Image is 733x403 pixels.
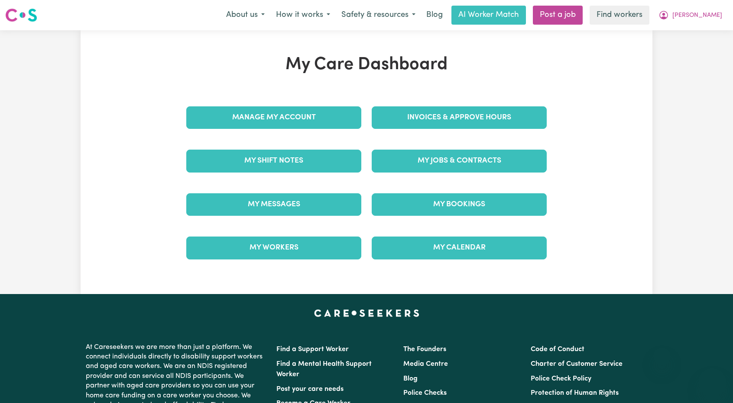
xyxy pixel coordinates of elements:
button: About us [221,6,270,24]
span: [PERSON_NAME] [672,11,722,20]
a: Blog [421,6,448,25]
a: Police Checks [403,390,447,397]
a: Police Check Policy [531,375,591,382]
a: Charter of Customer Service [531,361,623,368]
a: AI Worker Match [451,6,526,25]
button: My Account [653,6,728,24]
iframe: Button to launch messaging window [698,368,726,396]
a: Post your care needs [276,386,344,393]
a: Manage My Account [186,106,361,129]
a: Careseekers home page [314,310,419,317]
a: Find a Mental Health Support Worker [276,361,372,378]
iframe: Close message [653,348,671,365]
a: Find workers [590,6,649,25]
a: My Messages [186,193,361,216]
a: Find a Support Worker [276,346,349,353]
a: Post a job [533,6,583,25]
a: My Jobs & Contracts [372,150,547,172]
h1: My Care Dashboard [181,54,552,75]
button: Safety & resources [336,6,421,24]
a: Invoices & Approve Hours [372,106,547,129]
a: My Calendar [372,237,547,259]
a: The Founders [403,346,446,353]
a: Code of Conduct [531,346,584,353]
a: Protection of Human Rights [531,390,619,397]
a: Media Centre [403,361,448,368]
img: Careseekers logo [5,7,37,23]
a: Careseekers logo [5,5,37,25]
a: My Workers [186,237,361,259]
a: Blog [403,375,418,382]
a: My Bookings [372,193,547,216]
button: How it works [270,6,336,24]
a: My Shift Notes [186,150,361,172]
